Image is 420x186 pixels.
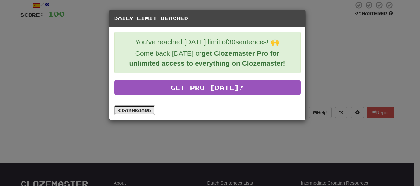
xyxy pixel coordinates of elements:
[119,37,295,47] p: You've reached [DATE] limit of 30 sentences! 🙌
[114,80,301,95] a: Get Pro [DATE]!
[119,49,295,68] p: Come back [DATE] or
[114,105,155,115] a: Dashboard
[114,15,301,22] h5: Daily Limit Reached
[129,50,285,67] strong: get Clozemaster Pro for unlimited access to everything on Clozemaster!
